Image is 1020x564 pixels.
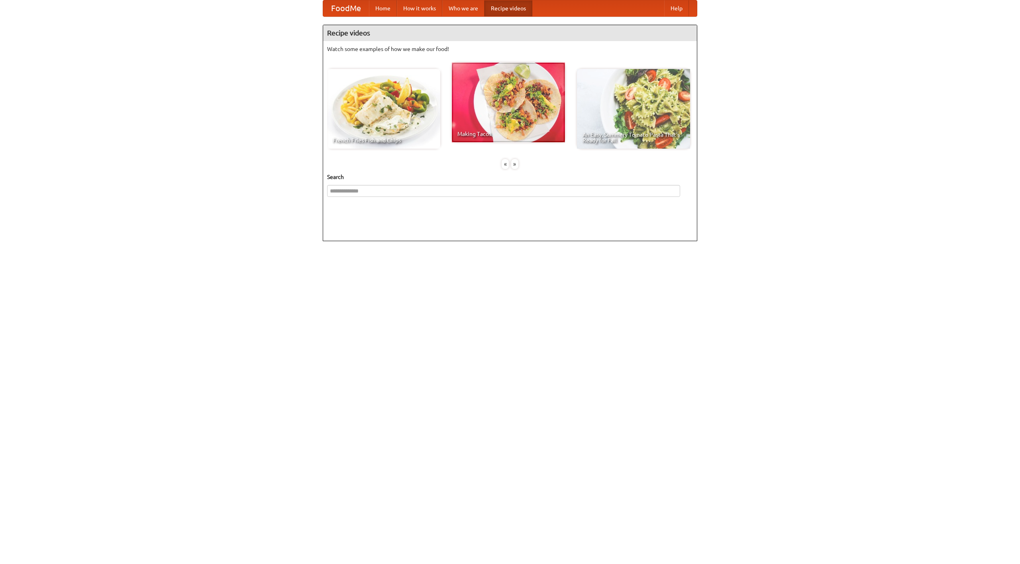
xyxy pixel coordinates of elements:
[323,25,697,41] h4: Recipe videos
[452,63,565,142] a: Making Tacos
[333,138,435,143] span: French Fries Fish and Chips
[369,0,397,16] a: Home
[511,159,518,169] div: »
[327,45,693,53] p: Watch some examples of how we make our food!
[502,159,509,169] div: «
[577,69,690,149] a: An Easy, Summery Tomato Pasta That's Ready for Fall
[442,0,484,16] a: Who we are
[397,0,442,16] a: How it works
[323,0,369,16] a: FoodMe
[327,173,693,181] h5: Search
[327,69,440,149] a: French Fries Fish and Chips
[457,131,559,137] span: Making Tacos
[484,0,532,16] a: Recipe videos
[583,132,685,143] span: An Easy, Summery Tomato Pasta That's Ready for Fall
[664,0,689,16] a: Help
